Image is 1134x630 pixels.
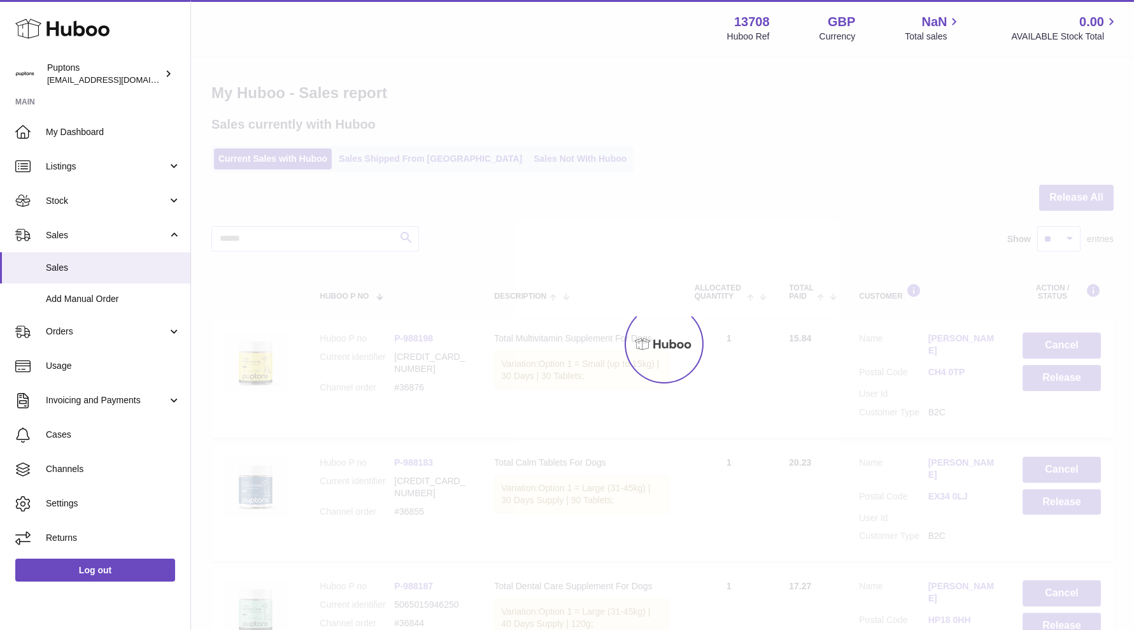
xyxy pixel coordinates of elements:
span: My Dashboard [46,126,181,138]
strong: GBP [828,13,855,31]
a: NaN Total sales [905,13,961,43]
div: Currency [819,31,856,43]
img: hello@puptons.com [15,64,34,83]
span: Cases [46,429,181,441]
span: Channels [46,463,181,475]
span: Total sales [905,31,961,43]
span: Stock [46,195,167,207]
span: Returns [46,532,181,544]
div: Huboo Ref [727,31,770,43]
span: Settings [46,498,181,510]
a: Log out [15,559,175,582]
a: 0.00 AVAILABLE Stock Total [1011,13,1119,43]
span: Orders [46,326,167,338]
span: AVAILABLE Stock Total [1011,31,1119,43]
span: Sales [46,262,181,274]
span: 0.00 [1079,13,1104,31]
span: Usage [46,360,181,372]
span: Add Manual Order [46,293,181,305]
span: Invoicing and Payments [46,394,167,406]
strong: 13708 [734,13,770,31]
span: [EMAIL_ADDRESS][DOMAIN_NAME] [47,75,187,85]
span: Listings [46,161,167,173]
span: NaN [921,13,947,31]
div: Puptons [47,62,162,86]
span: Sales [46,229,167,241]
